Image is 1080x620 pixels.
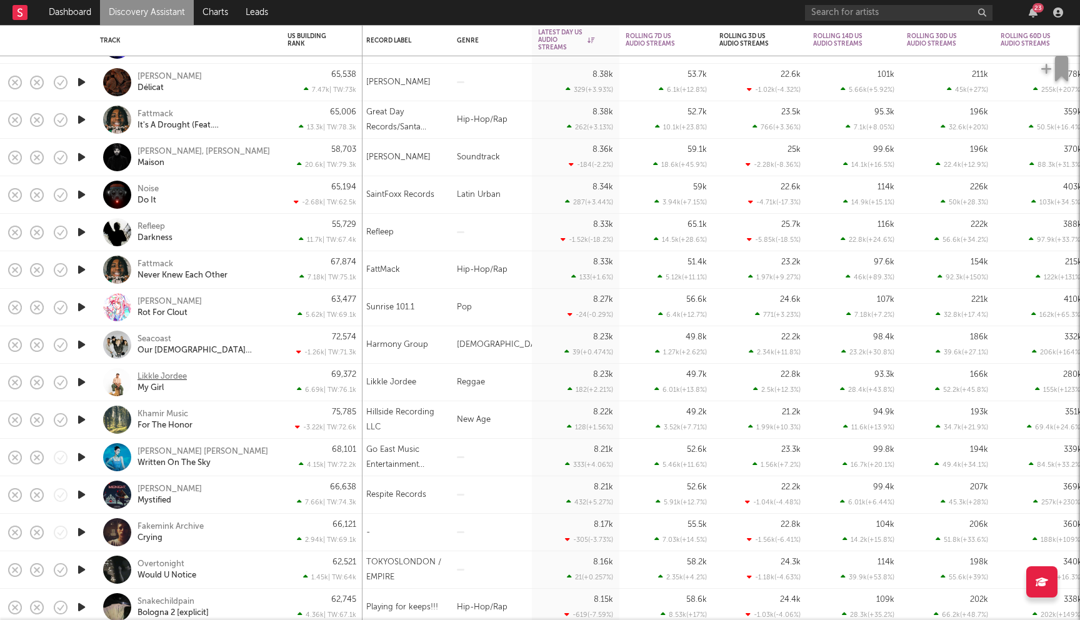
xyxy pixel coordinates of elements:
div: FattMack [366,262,400,277]
a: [PERSON_NAME], [PERSON_NAME] [137,146,270,157]
div: 22.6k [781,71,801,79]
div: -1.56k ( -6.41 % ) [747,536,801,544]
div: 56.6k [686,296,707,304]
div: Bologna 2 [explicit] [137,607,209,619]
a: Snakechildpain [137,596,194,607]
div: 69,372 [331,371,356,379]
div: Do It [137,195,156,206]
div: 56.6k ( +34.2 % ) [934,236,988,244]
div: 11.6k ( +13.9 % ) [843,423,894,431]
div: 20.6k | TW: 79.3k [287,161,356,169]
div: 8.21k [594,446,613,454]
div: 6.01k ( +6.44 % ) [840,498,894,506]
div: Darkness [137,232,172,244]
a: Rot For Clout [137,307,187,319]
div: 6.1k ( +12.8 % ) [659,86,707,94]
div: 196k [970,108,988,116]
a: Written On The Sky [137,457,211,469]
div: 222k [971,221,988,229]
div: Harmony Group [366,337,428,352]
div: 8.23k [593,371,613,379]
div: 10.1k ( +23.8 % ) [655,123,707,131]
div: 23 [1032,3,1044,12]
div: 65,194 [331,183,356,191]
div: 22.6k [781,183,801,191]
a: Seacoast [137,334,171,345]
a: Khamir Music [137,409,188,420]
div: 94.9k [873,408,894,416]
div: -4.71k ( -17.3 % ) [748,198,801,206]
a: Mystified [137,495,171,506]
div: 7.03k ( +14.5 % ) [654,536,707,544]
div: 8.34k [592,183,613,191]
div: 67,874 [331,258,356,266]
div: 99.4k [873,483,894,491]
div: 49.4k ( +34.1 % ) [934,461,988,469]
div: 49.7k [686,371,707,379]
div: 116k [877,221,894,229]
a: Crying [137,532,162,544]
div: 5.62k | TW: 69.1k [287,311,356,319]
div: Rolling 14D US Audio Streams [813,32,876,47]
div: 8.38k [592,71,613,79]
div: 7.18k ( +7.2 % ) [846,311,894,319]
div: -619 ( -7.59 % ) [564,611,613,619]
div: 109k [876,596,894,604]
div: Great Day Records/Santa [PERSON_NAME] [366,105,444,135]
a: Noise [137,184,159,195]
div: Maison [137,157,164,169]
button: 23 [1029,7,1037,17]
div: Never Knew Each Other [137,270,227,281]
div: 262 ( +3.13 % ) [567,123,613,131]
div: Record Label [366,37,426,44]
div: 13.3k | TW: 78.3k [287,123,356,131]
div: 14.9k ( +15.1 % ) [843,198,894,206]
div: -3.22k | TW: 72.6k [287,423,356,431]
a: [PERSON_NAME] [137,71,202,82]
div: 92.3k ( +150 % ) [937,273,988,281]
div: 7.47k | TW: 73k [287,86,356,94]
div: Latest Day US Audio Streams [538,29,594,51]
div: 21 ( +0.257 % ) [567,573,613,581]
div: 22.4k ( +12.9 % ) [936,161,988,169]
div: 6.69k | TW: 76.1k [287,386,356,394]
div: 198k [970,558,988,566]
div: 8.33k [593,258,613,266]
div: 52.6k [687,483,707,491]
div: 65,006 [330,108,356,116]
div: 1.45k | TW: 64k [287,573,356,581]
div: 28.4k ( +43.8 % ) [840,386,894,394]
div: -2.28k ( -8.36 % ) [746,161,801,169]
div: 432 ( +5.27 % ) [566,498,613,506]
div: 65.1k [687,221,707,229]
div: Hillside Recording LLC [366,405,444,435]
input: Search for artists [805,5,992,21]
div: 66,121 [332,521,356,529]
div: 5.66k ( +5.92 % ) [841,86,894,94]
div: 22.8k ( +24.6 % ) [841,236,894,244]
div: 166k [970,371,988,379]
div: 25.7k [781,221,801,229]
div: 6.4k ( +12.7 % ) [658,311,707,319]
div: 51.8k ( +33.6 % ) [936,536,988,544]
a: Overtonight [137,559,184,570]
div: 771 ( +3.23 % ) [755,311,801,319]
div: 50k ( +28.3 % ) [941,198,988,206]
div: 114k [877,183,894,191]
div: 34.7k ( +21.9 % ) [936,423,988,431]
div: 32.8k ( +17.4 % ) [936,311,988,319]
div: Reggae [451,364,532,401]
div: 1.99k ( +10.3 % ) [748,423,801,431]
div: 45.3k ( +28 % ) [941,498,988,506]
div: Délicat [137,82,164,94]
div: 202k [970,596,988,604]
div: 4.15k | TW: 72.2k [287,461,356,469]
div: Rolling 30D US Audio Streams [907,32,969,47]
div: 8.22k [593,408,613,416]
